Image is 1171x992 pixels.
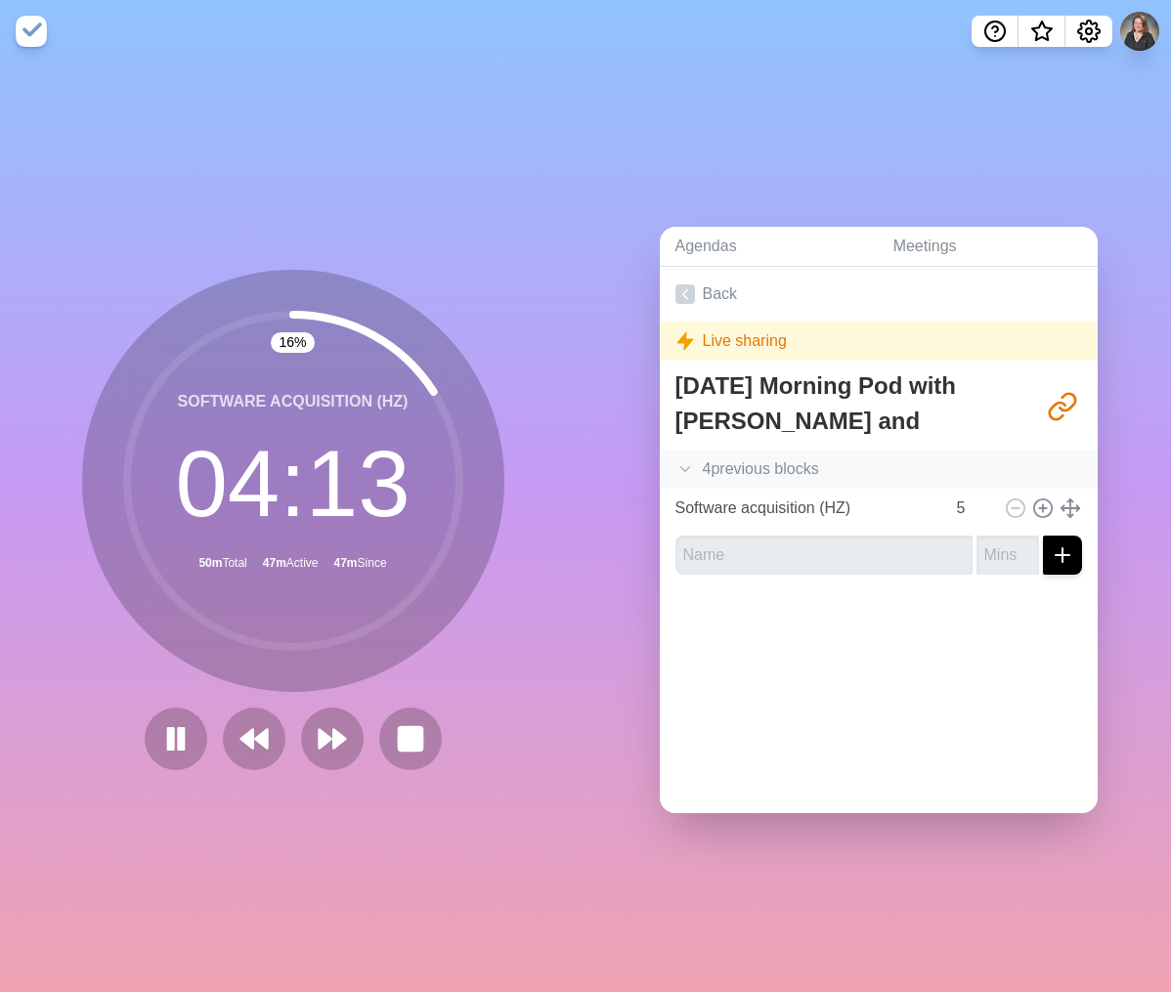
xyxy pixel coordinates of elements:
a: Agendas [660,227,878,267]
div: Live sharing [660,322,1098,361]
button: Help [972,16,1019,47]
span: s [811,457,819,481]
div: 4 previous block [660,450,1098,489]
input: Name [675,536,973,575]
input: Mins [976,536,1039,575]
img: timeblocks logo [16,16,47,47]
input: Name [668,489,945,528]
a: Back [660,267,1098,322]
button: Settings [1065,16,1112,47]
button: Share link [1043,387,1082,426]
button: What’s new [1019,16,1065,47]
a: Meetings [878,227,1098,267]
input: Mins [949,489,996,528]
